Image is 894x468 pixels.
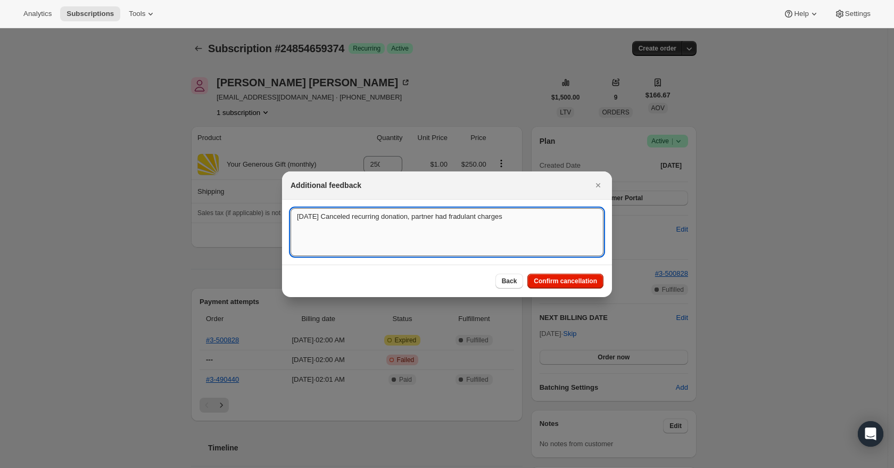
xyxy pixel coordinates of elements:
button: Help [777,6,825,21]
span: Subscriptions [67,10,114,18]
button: Subscriptions [60,6,120,21]
button: Analytics [17,6,58,21]
button: Settings [828,6,877,21]
span: Help [794,10,808,18]
h2: Additional feedback [291,180,361,191]
div: Open Intercom Messenger [858,421,883,447]
textarea: [DATE] Canceled recurring donation, partner had fradulant charges [291,208,603,256]
span: Tools [129,10,145,18]
span: Settings [845,10,871,18]
span: Confirm cancellation [534,277,597,285]
button: Tools [122,6,162,21]
button: Confirm cancellation [527,274,603,289]
span: Analytics [23,10,52,18]
button: Close [591,178,606,193]
span: Back [502,277,517,285]
button: Back [495,274,524,289]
